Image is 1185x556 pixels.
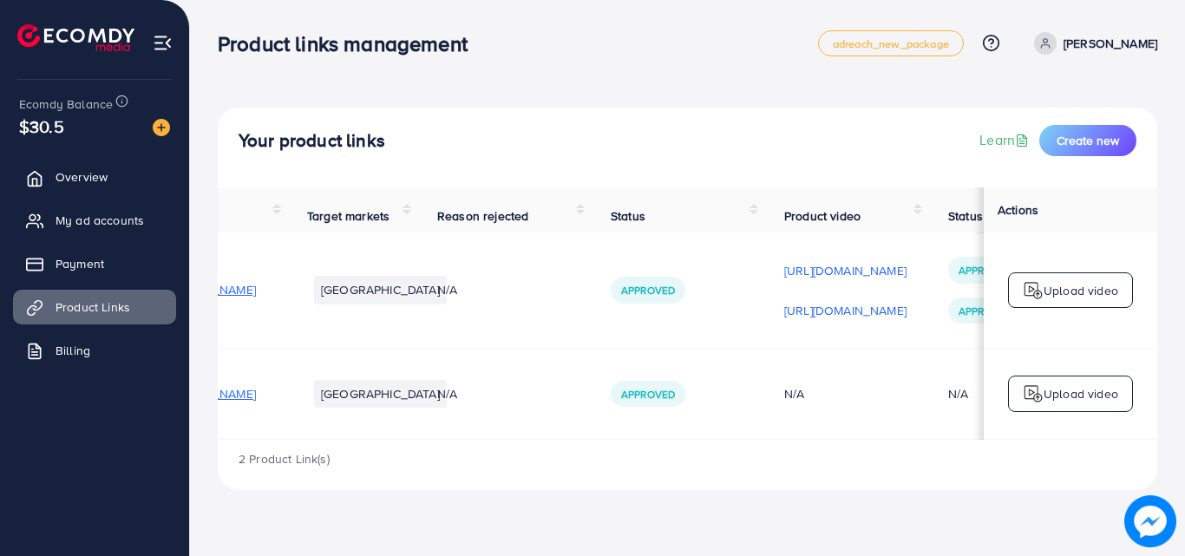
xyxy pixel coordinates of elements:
[56,342,90,359] span: Billing
[1057,132,1119,149] span: Create new
[784,207,861,225] span: Product video
[56,212,144,229] span: My ad accounts
[437,281,457,298] span: N/A
[959,263,1012,278] span: Approved
[307,207,390,225] span: Target markets
[1027,32,1157,55] a: [PERSON_NAME]
[13,246,176,281] a: Payment
[784,260,907,281] p: [URL][DOMAIN_NAME]
[437,385,457,402] span: N/A
[1023,383,1044,404] img: logo
[1044,383,1118,404] p: Upload video
[218,31,481,56] h3: Product links management
[153,119,170,136] img: image
[56,255,104,272] span: Payment
[1039,125,1136,156] button: Create new
[979,130,1032,150] a: Learn
[314,276,447,304] li: [GEOGRAPHIC_DATA]
[437,207,528,225] span: Reason rejected
[959,304,1012,318] span: Approved
[1124,495,1176,547] img: image
[818,30,964,56] a: adreach_new_package
[239,130,385,152] h4: Your product links
[153,33,173,53] img: menu
[19,114,64,139] span: $30.5
[784,300,907,321] p: [URL][DOMAIN_NAME]
[833,38,949,49] span: adreach_new_package
[13,333,176,368] a: Billing
[19,95,113,113] span: Ecomdy Balance
[13,160,176,194] a: Overview
[948,385,968,402] div: N/A
[1044,280,1118,301] p: Upload video
[998,201,1038,219] span: Actions
[611,207,645,225] span: Status
[948,207,1017,225] span: Status video
[621,387,675,402] span: Approved
[1064,33,1157,54] p: [PERSON_NAME]
[13,290,176,324] a: Product Links
[784,385,907,402] div: N/A
[56,168,108,186] span: Overview
[621,283,675,298] span: Approved
[17,24,134,51] img: logo
[13,203,176,238] a: My ad accounts
[239,450,330,468] span: 2 Product Link(s)
[1023,280,1044,301] img: logo
[56,298,130,316] span: Product Links
[314,380,447,408] li: [GEOGRAPHIC_DATA]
